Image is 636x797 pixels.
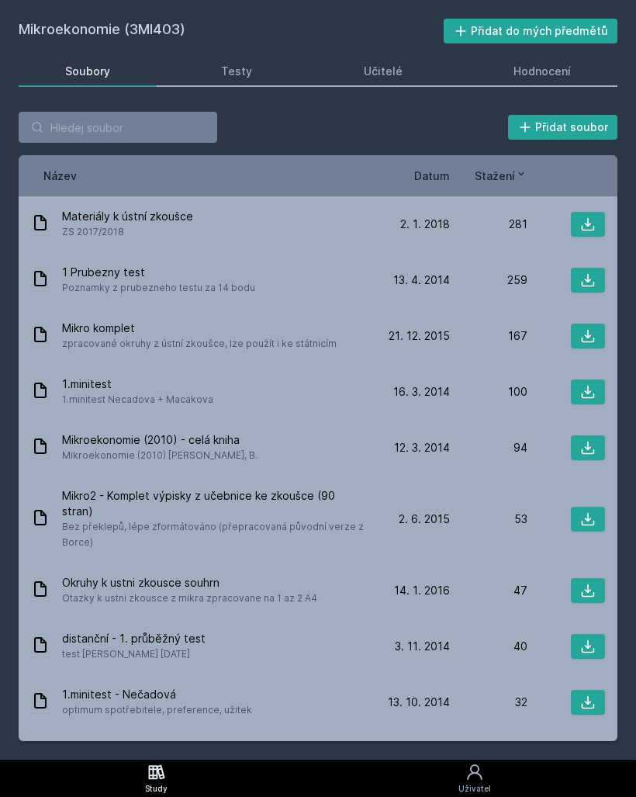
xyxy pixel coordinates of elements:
[414,168,450,184] button: Datum
[450,511,527,527] div: 53
[62,687,252,702] span: 1.minitest - Nečadová
[444,19,618,43] button: Přidat do mých předmětů
[62,575,317,591] span: Okruhy k ustni zkousce souhrn
[364,64,403,79] div: Učitelé
[508,115,618,140] button: Přidat soubor
[468,56,618,87] a: Hodnocení
[19,56,157,87] a: Soubory
[62,646,206,662] span: test [PERSON_NAME] [DATE]
[19,19,444,43] h2: Mikroekonomie (3MI403)
[475,168,527,184] button: Stažení
[62,702,252,718] span: optimum spotřebitele, preference, užitek
[393,272,450,288] span: 13. 4. 2014
[450,384,527,400] div: 100
[221,64,252,79] div: Testy
[394,583,450,598] span: 14. 1. 2016
[394,440,450,456] span: 12. 3. 2014
[19,112,217,143] input: Hledej soubor
[62,209,193,224] span: Materiály k ústní zkoušce
[450,583,527,598] div: 47
[62,280,255,296] span: Poznamky z prubezneho testu za 14 bodu
[450,272,527,288] div: 259
[317,56,449,87] a: Učitelé
[43,168,77,184] button: Název
[400,217,450,232] span: 2. 1. 2018
[62,376,213,392] span: 1.minitest
[62,336,337,352] span: zpracované okruhy z ústní zkoušce, lze použít i ke státnicím
[62,432,258,448] span: Mikroekonomie (2010) - celá kniha
[513,64,571,79] div: Hodnocení
[388,695,450,710] span: 13. 10. 2014
[395,639,450,654] span: 3. 11. 2014
[62,265,255,280] span: 1 Prubezny test
[389,328,450,344] span: 21. 12. 2015
[450,217,527,232] div: 281
[62,224,193,240] span: ZS 2017/2018
[175,56,299,87] a: Testy
[450,328,527,344] div: 167
[450,695,527,710] div: 32
[458,783,491,795] div: Uživatel
[62,519,366,550] span: Bez překlepů, lépe zformátováno (přepracovaná původní verze z Borce)
[145,783,168,795] div: Study
[450,639,527,654] div: 40
[62,591,317,606] span: Otazky k ustni zkousce z mikra zpracovane na 1 az 2 A4
[475,168,515,184] span: Stažení
[62,488,366,519] span: Mikro2 - Komplet výpisky z učebnice ke zkoušce (90 stran)
[62,631,206,646] span: distanční - 1. průběžný test
[450,440,527,456] div: 94
[65,64,110,79] div: Soubory
[399,511,450,527] span: 2. 6. 2015
[393,384,450,400] span: 16. 3. 2014
[62,321,337,336] span: Mikro komplet
[62,448,258,463] span: Mikroekonomie (2010) [PERSON_NAME], B.
[62,392,213,407] span: 1.minitest Necadova + Macakova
